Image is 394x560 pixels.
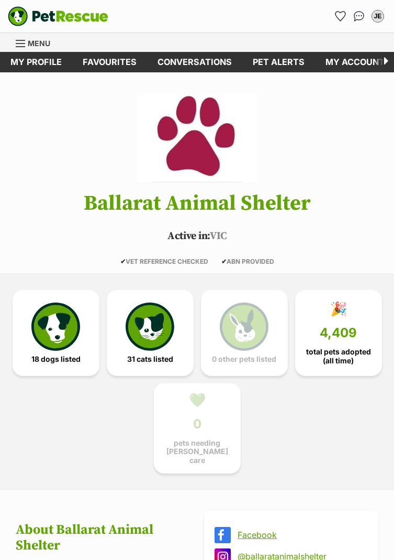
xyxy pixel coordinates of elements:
[120,257,208,265] span: VET REFERENCE CHECKED
[16,522,190,554] h2: About Ballarat Animal Shelter
[189,392,206,408] div: 💚
[8,6,108,26] img: logo-e224e6f780fb5917bec1dbf3a21bbac754714ae5b6737aabdf751b685950b380.svg
[320,326,357,340] span: 4,409
[163,439,232,464] span: pets needing [PERSON_NAME] care
[238,530,364,540] a: Facebook
[295,290,382,376] a: 🎉 4,409 total pets adopted (all time)
[31,303,80,351] img: petrescue-icon-eee76f85a60ef55c4a1927667547b313a7c0e82042636edf73dce9c88f694885.svg
[354,11,365,21] img: chat-41dd97257d64d25036548639549fe6c8038ab92f7586957e7f3b1b290dea8141.svg
[147,52,242,72] a: conversations
[8,6,108,26] a: PetRescue
[304,348,373,364] span: total pets adopted (all time)
[167,230,210,243] span: Active in:
[242,52,315,72] a: Pet alerts
[221,257,227,265] icon: ✔
[127,355,173,363] span: 31 cats listed
[154,383,241,473] a: 💚 0 pets needing [PERSON_NAME] care
[332,8,386,25] ul: Account quick links
[220,303,268,351] img: bunny-icon-b786713a4a21a2fe6d13e954f4cb29d131f1b31f8a74b52ca2c6d2999bc34bbe.svg
[373,11,383,21] div: JE
[332,8,348,25] a: Favourites
[16,33,58,52] a: Menu
[330,301,347,317] div: 🎉
[31,355,81,363] span: 18 dogs listed
[126,303,174,351] img: cat-icon-068c71abf8fe30c970a85cd354bc8e23425d12f6e8612795f06af48be43a487a.svg
[221,257,274,265] span: ABN PROVIDED
[201,290,288,376] a: 0 other pets listed
[28,39,50,48] span: Menu
[193,417,201,432] span: 0
[107,290,194,376] a: 31 cats listed
[351,8,367,25] a: Conversations
[137,93,256,182] img: Ballarat Animal Shelter
[212,355,276,363] span: 0 other pets listed
[120,257,126,265] icon: ✔
[72,52,147,72] a: Favourites
[13,290,99,376] a: 18 dogs listed
[369,8,386,25] button: My account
